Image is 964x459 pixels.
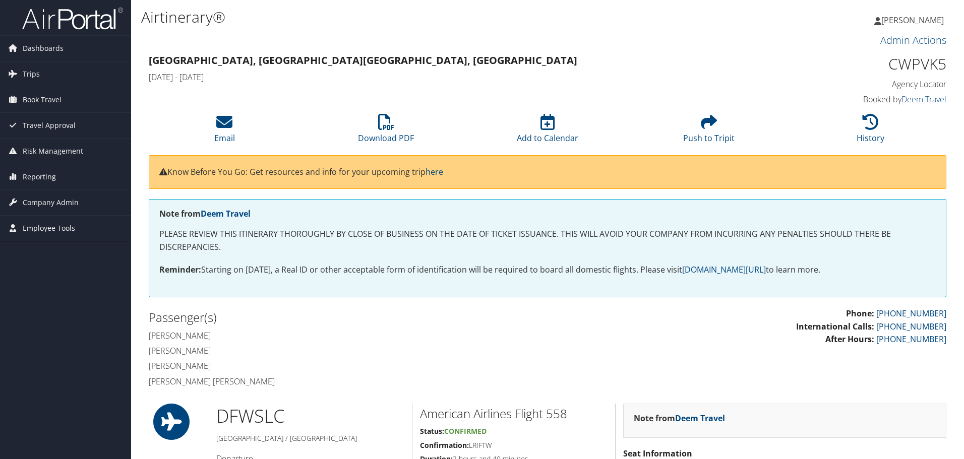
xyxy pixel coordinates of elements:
[758,53,946,75] h1: CWPVK5
[675,413,725,424] a: Deem Travel
[758,94,946,105] h4: Booked by
[358,119,414,144] a: Download PDF
[141,7,683,28] h1: Airtinerary®
[149,360,540,371] h4: [PERSON_NAME]
[420,440,469,450] strong: Confirmation:
[149,376,540,387] h4: [PERSON_NAME] [PERSON_NAME]
[880,33,946,47] a: Admin Actions
[876,308,946,319] a: [PHONE_NUMBER]
[159,208,251,219] strong: Note from
[23,139,83,164] span: Risk Management
[22,7,123,30] img: airportal-logo.png
[796,321,874,332] strong: International Calls:
[444,426,487,436] span: Confirmed
[876,321,946,332] a: [PHONE_NUMBER]
[420,405,608,422] h2: American Airlines Flight 558
[876,334,946,345] a: [PHONE_NUMBER]
[201,208,251,219] a: Deem Travel
[881,15,944,26] span: [PERSON_NAME]
[149,309,540,326] h2: Passenger(s)
[517,119,578,144] a: Add to Calendar
[420,426,444,436] strong: Status:
[23,61,40,87] span: Trips
[426,166,443,177] a: here
[216,404,404,429] h1: DFW SLC
[159,264,201,275] strong: Reminder:
[825,334,874,345] strong: After Hours:
[149,53,577,67] strong: [GEOGRAPHIC_DATA], [GEOGRAPHIC_DATA] [GEOGRAPHIC_DATA], [GEOGRAPHIC_DATA]
[149,345,540,356] h4: [PERSON_NAME]
[874,5,954,35] a: [PERSON_NAME]
[159,264,936,277] p: Starting on [DATE], a Real ID or other acceptable form of identification will be required to boar...
[846,308,874,319] strong: Phone:
[23,164,56,189] span: Reporting
[159,228,936,253] p: PLEASE REVIEW THIS ITINERARY THOROUGHLY BY CLOSE OF BUSINESS ON THE DATE OF TICKET ISSUANCE. THIS...
[634,413,725,424] strong: Note from
[149,72,743,83] h4: [DATE] - [DATE]
[23,113,76,138] span: Travel Approval
[420,440,608,450] h5: LRIFTW
[23,36,64,61] span: Dashboards
[623,448,692,459] strong: Seat Information
[214,119,235,144] a: Email
[758,79,946,90] h4: Agency Locator
[23,87,62,112] span: Book Travel
[857,119,884,144] a: History
[682,264,766,275] a: [DOMAIN_NAME][URL]
[23,216,75,241] span: Employee Tools
[216,433,404,443] h5: [GEOGRAPHIC_DATA] / [GEOGRAPHIC_DATA]
[901,94,946,105] a: Deem Travel
[683,119,735,144] a: Push to Tripit
[159,166,936,179] p: Know Before You Go: Get resources and info for your upcoming trip
[149,330,540,341] h4: [PERSON_NAME]
[23,190,79,215] span: Company Admin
